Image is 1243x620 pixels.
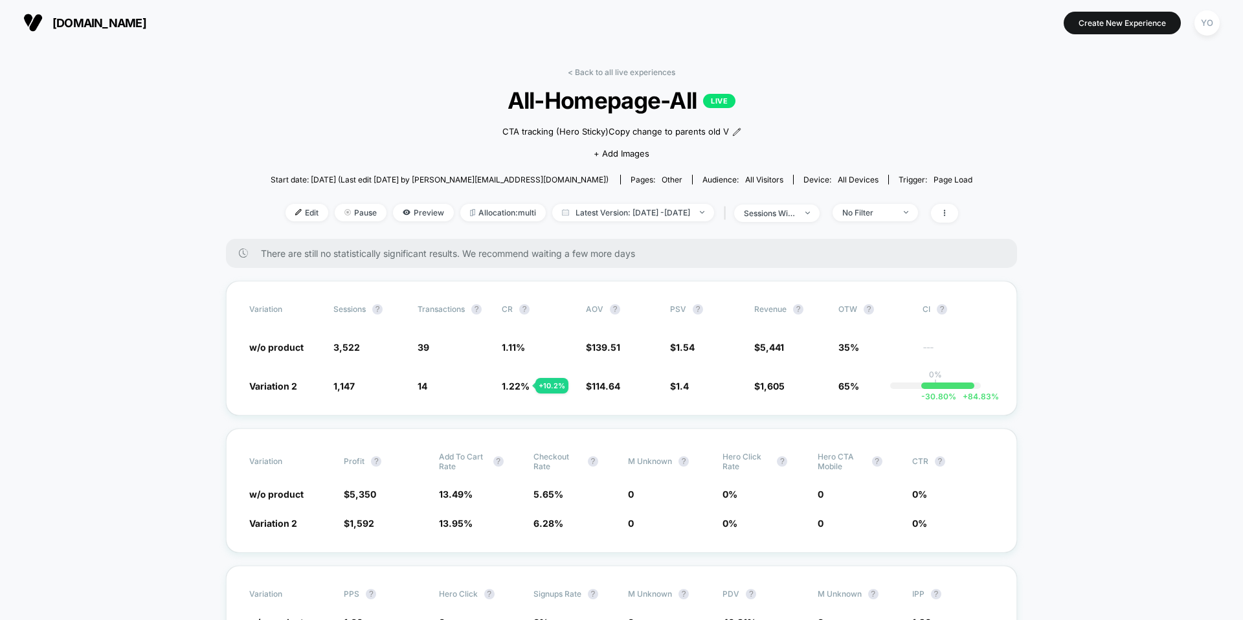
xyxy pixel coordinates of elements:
[249,304,320,315] span: Variation
[586,381,620,392] span: $
[52,16,146,30] span: [DOMAIN_NAME]
[745,175,783,184] span: All Visitors
[818,518,823,529] span: 0
[722,589,739,599] span: PDV
[662,175,682,184] span: other
[899,175,972,184] div: Trigger:
[934,175,972,184] span: Page Load
[921,392,956,401] span: -30.80 %
[610,304,620,315] button: ?
[912,456,928,466] span: CTR
[552,204,714,221] span: Latest Version: [DATE] - [DATE]
[439,589,478,599] span: Hero click
[519,304,530,315] button: ?
[676,381,689,392] span: 1.4
[963,392,968,401] span: +
[868,589,879,599] button: ?
[372,304,383,315] button: ?
[777,456,787,467] button: ?
[333,304,366,314] span: Sessions
[703,94,735,108] p: LIVE
[722,489,737,500] span: 0 %
[628,456,672,466] span: M Unknown
[628,518,634,529] span: 0
[842,208,894,217] div: No Filter
[493,456,504,467] button: ?
[754,304,787,314] span: Revenue
[286,204,328,221] span: Edit
[588,456,598,467] button: ?
[344,518,374,529] span: $
[335,204,386,221] span: Pause
[923,344,994,353] span: ---
[805,212,810,214] img: end
[923,304,994,315] span: CI
[864,304,874,315] button: ?
[700,211,704,214] img: end
[838,175,879,184] span: all devices
[344,456,364,466] span: Profit
[533,589,581,599] span: Signups Rate
[249,342,304,353] span: w/o product
[502,126,729,138] span: CTA tracking (Hero Sticky)Copy change to parents old V
[628,589,672,599] span: M Unknown
[678,456,689,467] button: ?
[838,342,859,353] span: 35%
[937,304,947,315] button: ?
[344,589,359,599] span: PPS
[439,489,473,500] span: 13.49 %
[904,211,908,214] img: end
[702,175,783,184] div: Audience:
[678,589,689,599] button: ?
[271,175,609,184] span: Start date: [DATE] (Last edit [DATE] by [PERSON_NAME][EMAIL_ADDRESS][DOMAIN_NAME])
[535,378,568,393] div: + 10.2 %
[393,204,454,221] span: Preview
[470,209,475,216] img: rebalance
[249,589,320,599] span: Variation
[249,381,297,392] span: Variation 2
[931,589,941,599] button: ?
[670,304,686,314] span: PSV
[744,208,796,218] div: sessions with impression
[533,518,563,529] span: 6.28 %
[838,304,910,315] span: OTW
[19,12,150,33] button: [DOMAIN_NAME]
[418,342,429,353] span: 39
[439,452,487,471] span: Add To Cart Rate
[592,381,620,392] span: 114.64
[676,342,695,353] span: 1.54
[818,489,823,500] span: 0
[502,304,513,314] span: CR
[502,342,525,353] span: 1.11 %
[1191,10,1224,36] button: YO
[592,342,620,353] span: 139.51
[533,452,581,471] span: Checkout Rate
[471,304,482,315] button: ?
[371,456,381,467] button: ?
[838,381,859,392] span: 65%
[872,456,882,467] button: ?
[249,518,297,529] span: Variation 2
[1064,12,1181,34] button: Create New Experience
[722,452,770,471] span: Hero click rate
[249,489,304,500] span: w/o product
[670,342,695,353] span: $
[502,381,530,392] span: 1.22 %
[594,148,649,159] span: + Add Images
[754,342,784,353] span: $
[760,342,784,353] span: 5,441
[366,589,376,599] button: ?
[586,304,603,314] span: AOV
[693,304,703,315] button: ?
[628,489,634,500] span: 0
[23,13,43,32] img: Visually logo
[935,456,945,467] button: ?
[350,489,376,500] span: 5,350
[721,204,734,223] span: |
[818,589,862,599] span: M Unknown
[746,589,756,599] button: ?
[249,452,320,471] span: Variation
[912,518,927,529] span: 0 %
[562,209,569,216] img: calendar
[754,381,785,392] span: $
